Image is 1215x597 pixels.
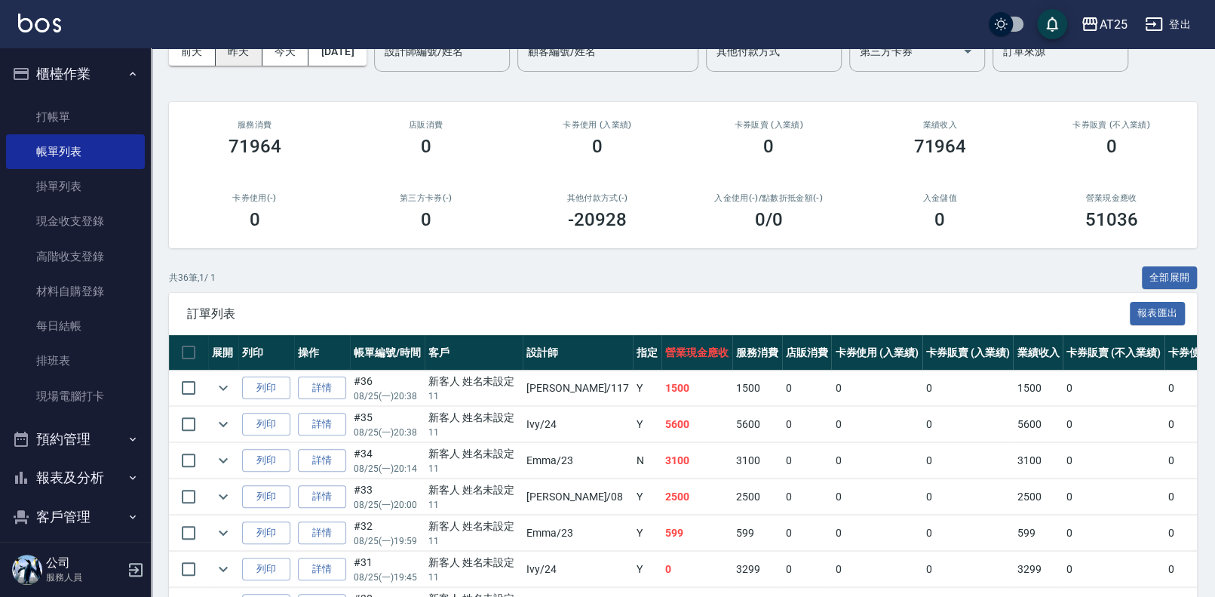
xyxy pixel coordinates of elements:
[782,443,832,479] td: 0
[212,522,235,544] button: expand row
[1063,515,1164,551] td: 0
[425,335,523,371] th: 客戶
[169,38,216,66] button: 前天
[732,371,782,406] td: 1500
[661,443,732,479] td: 3100
[428,571,519,584] p: 11
[242,413,290,436] button: 列印
[350,443,425,479] td: #34
[46,555,123,571] h5: 公司
[1085,209,1138,230] h3: 51036
[354,571,421,584] p: 08/25 (一) 19:45
[782,552,832,587] td: 0
[523,552,633,587] td: Ivy /24
[212,377,235,399] button: expand row
[661,515,732,551] td: 599
[529,193,664,203] h2: 其他付款方式(-)
[873,120,1008,130] h2: 業績收入
[568,209,627,230] h3: -20928
[782,407,832,442] td: 0
[216,38,262,66] button: 昨天
[6,458,145,497] button: 報表及分析
[633,479,661,515] td: Y
[308,38,366,66] button: [DATE]
[242,485,290,509] button: 列印
[934,209,945,230] h3: 0
[782,335,832,371] th: 店販消費
[633,407,661,442] td: Y
[922,515,1014,551] td: 0
[732,479,782,515] td: 2500
[633,515,661,551] td: Y
[1139,11,1197,38] button: 登出
[208,335,238,371] th: 展開
[732,515,782,551] td: 599
[1044,120,1179,130] h2: 卡券販賣 (不入業績)
[831,371,922,406] td: 0
[701,193,836,203] h2: 入金使用(-) /點數折抵金額(-)
[1063,407,1164,442] td: 0
[633,552,661,587] td: Y
[661,335,732,371] th: 營業現金應收
[350,552,425,587] td: #31
[212,558,235,580] button: expand row
[421,136,431,157] h3: 0
[242,558,290,581] button: 列印
[922,552,1014,587] td: 0
[6,204,145,238] a: 現金收支登錄
[523,335,633,371] th: 設計師
[6,309,145,343] a: 每日結帳
[428,446,519,462] div: 新客人 姓名未設定
[350,515,425,551] td: #32
[298,413,346,436] a: 詳情
[1063,371,1164,406] td: 0
[6,54,145,94] button: 櫃檯作業
[633,371,661,406] td: Y
[633,335,661,371] th: 指定
[354,462,421,475] p: 08/25 (一) 20:14
[428,410,519,426] div: 新客人 姓名未設定
[701,120,836,130] h2: 卡券販賣 (入業績)
[922,479,1014,515] td: 0
[763,136,774,157] h3: 0
[354,498,421,512] p: 08/25 (一) 20:00
[242,449,290,472] button: 列印
[350,335,425,371] th: 帳單編號/時間
[922,443,1014,479] td: 0
[831,515,922,551] td: 0
[298,522,346,545] a: 詳情
[6,239,145,274] a: 高階收支登錄
[523,443,633,479] td: Emma /23
[6,169,145,204] a: 掛單列表
[732,335,782,371] th: 服務消費
[6,497,145,537] button: 客戶管理
[1106,136,1116,157] h3: 0
[1142,266,1198,290] button: 全部展開
[661,552,732,587] td: 0
[46,571,123,584] p: 服務人員
[6,100,145,134] a: 打帳單
[913,136,966,157] h3: 71964
[831,407,922,442] td: 0
[350,407,425,442] td: #35
[354,426,421,439] p: 08/25 (一) 20:38
[1075,9,1133,40] button: AT25
[242,377,290,400] button: 列印
[298,449,346,472] a: 詳情
[1013,371,1063,406] td: 1500
[187,120,322,130] h3: 服務消費
[922,407,1014,442] td: 0
[354,534,421,548] p: 08/25 (一) 19:59
[298,485,346,509] a: 詳情
[294,335,350,371] th: 操作
[428,519,519,534] div: 新客人 姓名未設定
[529,120,664,130] h2: 卡券使用 (入業績)
[428,426,519,439] p: 11
[922,335,1014,371] th: 卡券販賣 (入業績)
[1063,479,1164,515] td: 0
[187,193,322,203] h2: 卡券使用(-)
[428,482,519,498] div: 新客人 姓名未設定
[358,193,493,203] h2: 第三方卡券(-)
[187,306,1130,322] span: 訂單列表
[18,14,61,32] img: Logo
